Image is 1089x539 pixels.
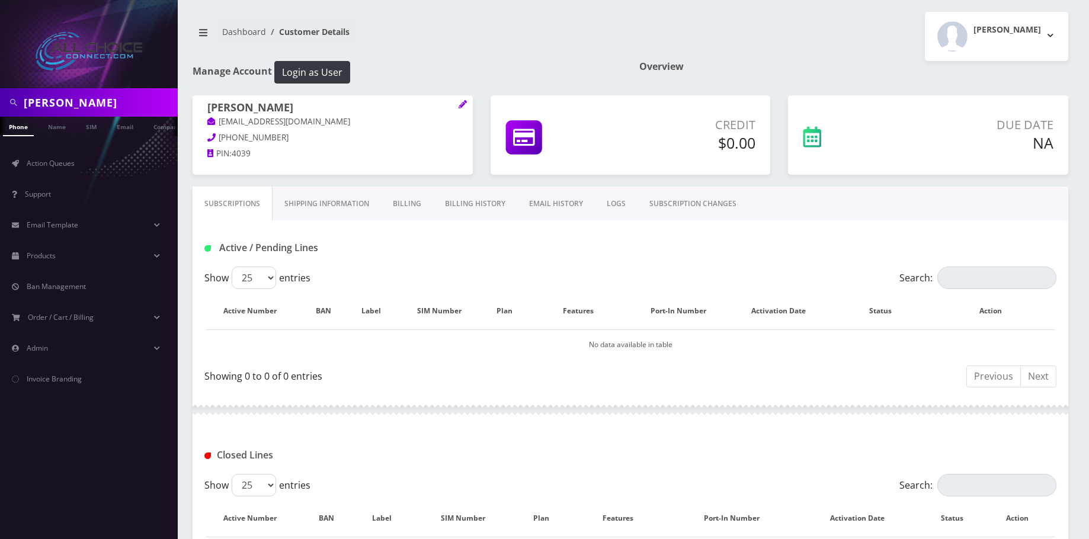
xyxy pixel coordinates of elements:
th: Plan: activate to sort column ascending [522,501,572,535]
span: Admin [27,343,48,353]
th: BAN: activate to sort column ascending [308,294,351,328]
th: Activation Date: activate to sort column ascending [735,294,835,328]
span: Products [27,251,56,261]
p: Due Date [892,116,1053,134]
a: Company [148,117,187,135]
a: SIM [80,117,103,135]
th: Plan: activate to sort column ascending [489,294,533,328]
a: EMAIL HISTORY [517,187,595,221]
span: [PHONE_NUMBER] [219,132,289,143]
a: Billing [381,187,433,221]
a: Dashboard [222,26,266,37]
div: Showing 0 to 0 of 0 entries [204,364,622,383]
span: Ban Management [27,281,86,291]
a: Previous [966,365,1021,387]
h5: $0.00 [617,134,755,152]
h1: [PERSON_NAME] [207,101,458,115]
th: SIM Number: activate to sort column ascending [418,501,520,535]
th: SIM Number: activate to sort column ascending [403,294,488,328]
p: Credit [617,116,755,134]
label: Show entries [204,474,310,496]
li: Customer Details [266,25,350,38]
a: Login as User [272,65,350,78]
h1: Manage Account [193,61,622,84]
span: 4039 [232,148,251,159]
a: Next [1020,365,1056,387]
th: Status: activate to sort column ascending [836,294,937,328]
th: Action: activate to sort column ascending [938,294,1055,328]
img: Active / Pending Lines [204,245,211,252]
a: Phone [3,117,34,136]
th: Label: activate to sort column ascending [353,294,402,328]
h1: Closed Lines [204,450,476,461]
a: Shipping Information [273,187,381,221]
a: SUBSCRIPTION CHANGES [638,187,748,221]
th: Label: activate to sort column ascending [359,501,417,535]
input: Search: [937,474,1056,496]
a: Name [42,117,72,135]
span: Support [25,189,51,199]
td: No data available in table [206,329,1055,360]
span: Email Template [27,220,78,230]
img: Closed Lines [204,453,211,459]
th: Activation Date: activate to sort column ascending [801,501,925,535]
th: Port-In Number: activate to sort column ascending [636,294,734,328]
label: Show entries [204,267,310,289]
select: Showentries [232,267,276,289]
h1: Active / Pending Lines [204,242,476,254]
th: Features: activate to sort column ascending [534,294,635,328]
label: Search: [899,474,1056,496]
span: Order / Cart / Billing [28,312,94,322]
th: Action : activate to sort column ascending [991,501,1055,535]
a: PIN: [207,148,232,160]
h2: [PERSON_NAME] [973,25,1041,35]
th: Port-In Number: activate to sort column ascending [675,501,800,535]
input: Search: [937,267,1056,289]
input: Search in Company [24,91,175,114]
nav: breadcrumb [193,20,622,53]
h5: NA [892,134,1053,152]
h1: Overview [639,61,1068,72]
select: Showentries [232,474,276,496]
a: Subscriptions [193,187,273,221]
th: Features: activate to sort column ascending [574,501,674,535]
a: [EMAIL_ADDRESS][DOMAIN_NAME] [207,116,350,128]
a: LOGS [595,187,638,221]
span: Invoice Branding [27,374,82,384]
a: Email [111,117,139,135]
img: All Choice Connect [36,32,142,70]
label: Search: [899,267,1056,289]
th: BAN: activate to sort column ascending [308,501,358,535]
th: Active Number: activate to sort column descending [206,501,306,535]
button: [PERSON_NAME] [925,12,1068,61]
th: Active Number: activate to sort column ascending [206,294,306,328]
span: Action Queues [27,158,75,168]
th: Status: activate to sort column ascending [926,501,990,535]
button: Login as User [274,61,350,84]
a: Billing History [433,187,517,221]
